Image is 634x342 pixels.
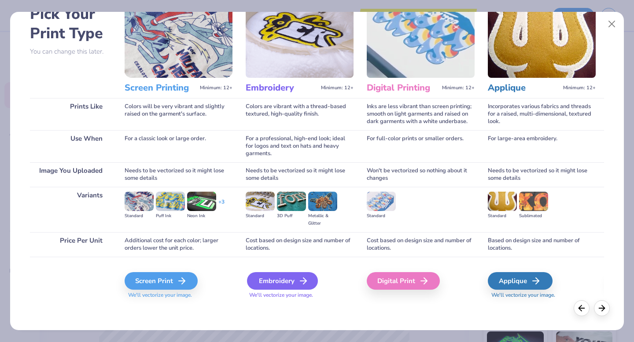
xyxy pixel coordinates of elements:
div: Standard [246,212,275,220]
div: Inks are less vibrant than screen printing; smooth on light garments and raised on dark garments ... [367,98,475,130]
div: Embroidery [247,272,318,290]
div: + 3 [218,198,225,213]
img: Standard [125,192,154,211]
div: 3D Puff [277,212,306,220]
div: Cost based on design size and number of locations. [246,232,354,257]
div: Use When [30,130,111,162]
h3: Screen Printing [125,82,196,94]
div: Based on design size and number of locations. [488,232,596,257]
img: Standard [367,192,396,211]
div: For a classic look or large order. [125,130,232,162]
img: Standard [246,192,275,211]
span: Minimum: 12+ [321,85,354,91]
img: 3D Puff [277,192,306,211]
div: Colors are vibrant with a thread-based textured, high-quality finish. [246,98,354,130]
div: Image You Uploaded [30,162,111,187]
span: Minimum: 12+ [442,85,475,91]
img: Sublimated [519,192,548,211]
div: Additional cost for each color; larger orders lower the unit price. [125,232,232,257]
div: Needs to be vectorized so it might lose some details [246,162,354,187]
div: For full-color prints or smaller orders. [367,130,475,162]
img: Neon Ink [187,192,216,211]
h2: Pick Your Print Type [30,4,111,43]
div: Sublimated [519,212,548,220]
span: We'll vectorize your image. [488,291,596,299]
button: Close [604,16,620,33]
div: Neon Ink [187,212,216,220]
div: Standard [488,212,517,220]
div: Incorporates various fabrics and threads for a raised, multi-dimensional, textured look. [488,98,596,130]
h3: Embroidery [246,82,317,94]
div: Standard [125,212,154,220]
div: Screen Print [125,272,198,290]
div: Prints Like [30,98,111,130]
img: Metallic & Glitter [308,192,337,211]
div: Applique [488,272,553,290]
div: Cost based on design size and number of locations. [367,232,475,257]
div: Colors will be very vibrant and slightly raised on the garment's surface. [125,98,232,130]
div: Won't be vectorized so nothing about it changes [367,162,475,187]
div: Metallic & Glitter [308,212,337,227]
span: We'll vectorize your image. [246,291,354,299]
h3: Digital Printing [367,82,439,94]
p: You can change this later. [30,48,111,55]
div: Standard [367,212,396,220]
div: Variants [30,187,111,232]
div: Needs to be vectorized so it might lose some details [488,162,596,187]
span: Minimum: 12+ [563,85,596,91]
div: Digital Print [367,272,440,290]
img: Puff Ink [156,192,185,211]
span: We'll vectorize your image. [125,291,232,299]
div: Puff Ink [156,212,185,220]
div: Price Per Unit [30,232,111,257]
span: Minimum: 12+ [200,85,232,91]
div: For a professional, high-end look; ideal for logos and text on hats and heavy garments. [246,130,354,162]
img: Standard [488,192,517,211]
div: For large-area embroidery. [488,130,596,162]
h3: Applique [488,82,560,94]
div: Needs to be vectorized so it might lose some details [125,162,232,187]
